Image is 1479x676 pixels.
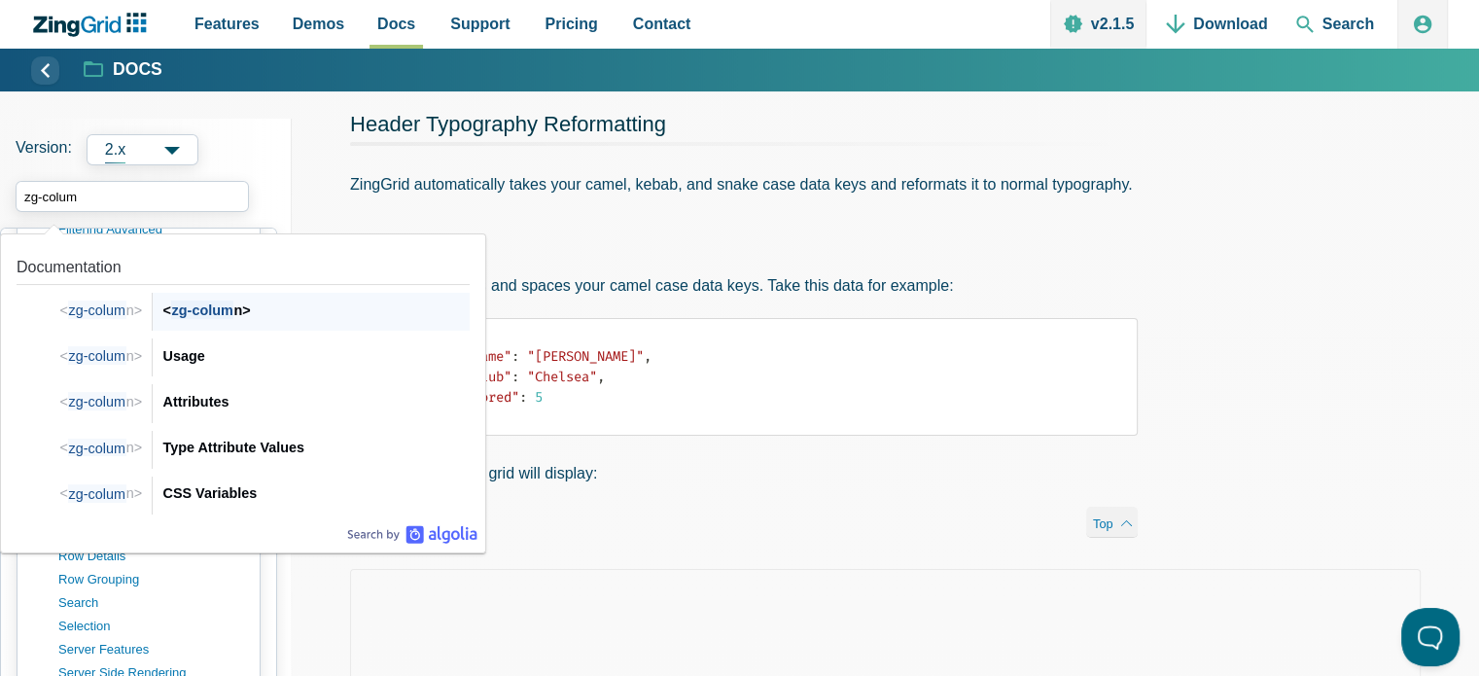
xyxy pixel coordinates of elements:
[377,11,415,37] span: Docs
[293,11,344,37] span: Demos
[9,242,477,331] a: Link to the result
[68,346,126,365] span: zg-colum
[450,11,510,37] span: Support
[347,525,477,545] div: Search by
[68,392,126,410] span: zg-colum
[9,469,477,515] a: Link to the result
[68,484,126,503] span: zg-colum
[59,484,142,503] span: < n>
[16,134,276,165] label: Versions
[9,376,477,422] a: Link to the result
[162,344,470,368] div: Usage
[633,11,691,37] span: Contact
[350,460,1138,486] p: Once rendered, the grid will display:
[162,436,470,459] div: Type Attribute Values
[527,369,597,385] span: "Chelsea"
[527,348,644,365] span: "[PERSON_NAME]"
[519,389,527,406] span: :
[350,272,1138,299] p: ZingGrid capitalizes and spaces your camel case data keys. Take this data for example:
[162,299,470,322] div: < n>
[535,389,543,406] span: 5
[194,11,260,37] span: Features
[68,439,126,457] span: zg-colum
[58,568,244,591] a: row grouping
[58,545,244,568] a: row details
[350,231,470,255] a: Camel Case
[9,331,477,376] a: Link to the result
[16,134,72,165] span: Version:
[162,481,470,505] div: CSS Variables
[59,439,142,457] span: < n>
[350,171,1138,197] p: ZingGrid automatically takes your camel, kebab, and snake case data keys and reformats it to norm...
[58,218,244,241] a: filtering advanced
[162,390,470,413] div: Attributes
[58,615,244,638] a: selection
[171,301,234,319] span: zg-colum
[59,392,142,410] span: < n>
[58,638,244,661] a: server features
[85,58,162,82] a: Docs
[58,591,244,615] a: search
[59,346,142,365] span: < n>
[59,301,142,319] span: < n>
[1401,608,1460,666] iframe: Help Scout Beacon - Open
[546,11,598,37] span: Pricing
[16,181,249,212] input: search input
[347,525,477,545] a: Algolia
[9,423,477,469] a: Link to the result
[511,369,519,385] span: :
[511,348,519,365] span: :
[644,348,651,365] span: ,
[68,301,126,319] span: zg-colum
[113,61,162,79] strong: Docs
[17,259,122,275] span: Documentation
[597,369,605,385] span: ,
[31,13,157,37] a: ZingChart Logo. Click to return to the homepage
[350,112,666,136] a: Header Typography Reformatting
